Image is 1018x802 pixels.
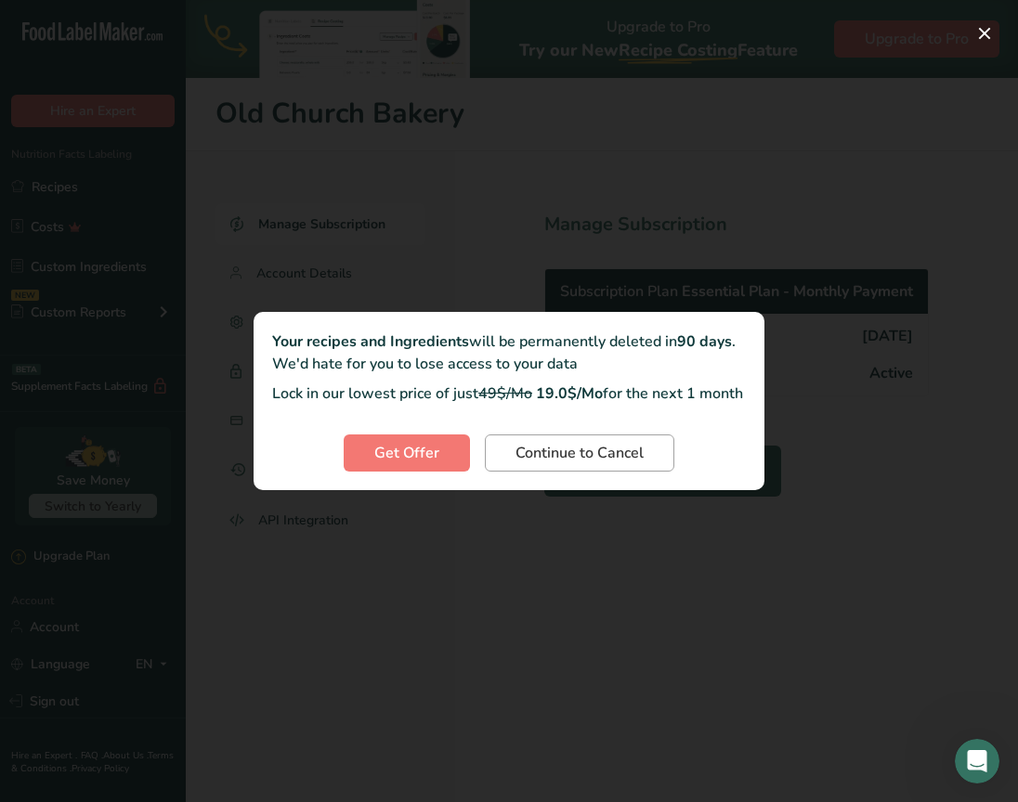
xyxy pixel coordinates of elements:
div: will be permanently deleted in . We'd hate for you to lose access to your data [272,330,746,375]
span: 49$/Mo [478,383,532,404]
span: Get Offer [374,442,439,464]
button: Continue to Cancel [485,434,674,472]
iframe: Intercom live chat [955,739,999,783]
span: Continue to Cancel [516,442,644,464]
b: Your recipes and Ingredients [272,331,469,352]
b: 19.0$/Mo [536,383,603,404]
button: Get Offer [344,434,470,472]
p: Lock in our lowest price of just for the next 1 month [272,382,746,405]
b: 90 days [677,331,732,352]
